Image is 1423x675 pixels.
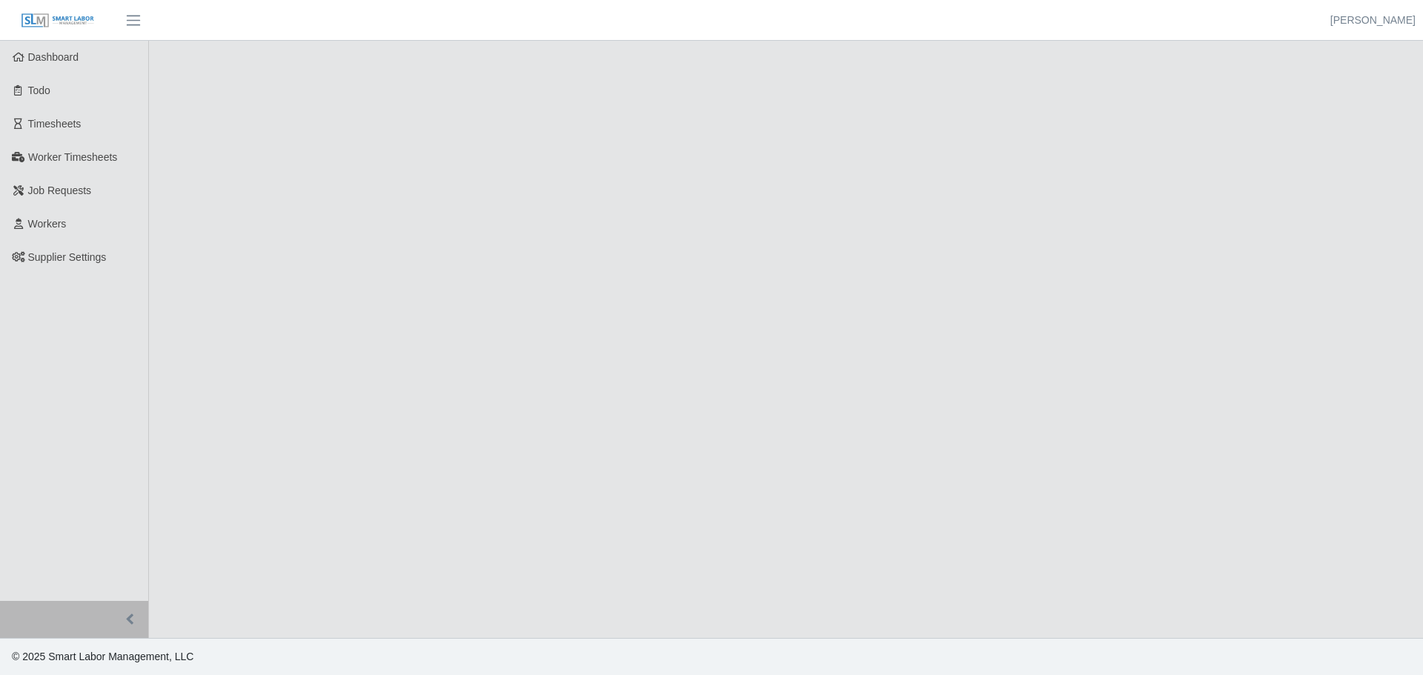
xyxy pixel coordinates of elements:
[28,218,67,230] span: Workers
[12,651,193,662] span: © 2025 Smart Labor Management, LLC
[28,84,50,96] span: Todo
[28,184,92,196] span: Job Requests
[21,13,95,29] img: SLM Logo
[28,151,117,163] span: Worker Timesheets
[1330,13,1416,28] a: [PERSON_NAME]
[28,251,107,263] span: Supplier Settings
[28,118,82,130] span: Timesheets
[28,51,79,63] span: Dashboard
